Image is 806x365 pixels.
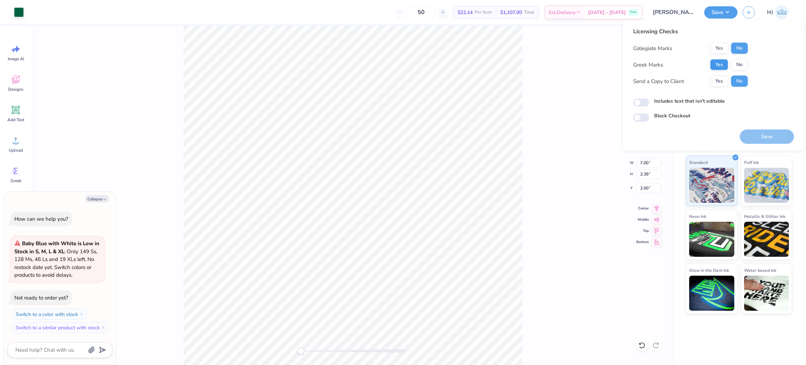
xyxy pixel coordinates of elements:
[14,240,99,255] strong: Baby Blue with White is Low in Stock in S, M, L & XL
[8,56,24,62] span: Image AI
[710,76,728,87] button: Yes
[689,168,734,203] img: Standard
[731,76,748,87] button: No
[689,222,734,257] img: Neon Ink
[775,5,789,19] img: Mark Joshua Mullasgo
[14,215,68,222] div: How can we help you?
[689,267,729,274] span: Glow in the Dark Ink
[500,9,522,16] span: $1,107.00
[744,213,785,220] span: Metallic & Glitter Ink
[636,228,649,234] span: Top
[689,159,708,166] span: Standard
[633,27,748,36] div: Licensing Checks
[689,213,706,220] span: Neon Ink
[633,61,663,69] div: Greek Marks
[744,222,789,257] img: Metallic & Glitter Ink
[636,206,649,211] span: Center
[630,10,637,15] span: Free
[636,217,649,222] span: Middle
[549,9,575,16] span: Est. Delivery
[10,178,21,184] span: Greek
[85,195,109,202] button: Collapse
[633,77,684,85] div: Send a Copy to Client
[731,43,748,54] button: No
[524,9,535,16] span: Total
[710,59,728,70] button: Yes
[12,322,109,333] button: Switch to a similar product with stock
[744,267,776,274] span: Water based Ink
[710,43,728,54] button: Yes
[764,5,792,19] a: MJ
[654,112,690,119] label: Block Checkout
[648,5,699,19] input: Untitled Design
[744,168,789,203] img: Puff Ink
[636,239,649,245] span: Bottom
[7,117,24,123] span: Add Text
[8,87,23,92] span: Designs
[475,9,492,16] span: Per Item
[731,59,748,70] button: No
[588,9,626,16] span: [DATE] - [DATE]
[408,6,435,19] input: – –
[14,294,68,301] div: Not ready to order yet?
[689,276,734,311] img: Glow in the Dark Ink
[14,240,99,278] span: : Only 149 Ss, 128 Ms, 46 Ls and 19 XLs left. No restock date yet. Switch colors or products to a...
[633,44,672,52] div: Collegiate Marks
[79,312,84,316] img: Switch to a color with stock
[767,8,773,16] span: MJ
[654,97,725,105] label: Includes text that isn't editable
[458,9,473,16] span: $22.14
[9,147,23,153] span: Upload
[744,159,759,166] span: Puff Ink
[297,347,304,354] div: Accessibility label
[704,6,737,19] button: Save
[101,325,105,330] img: Switch to a similar product with stock
[744,276,789,311] img: Water based Ink
[12,309,87,320] button: Switch to a color with stock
